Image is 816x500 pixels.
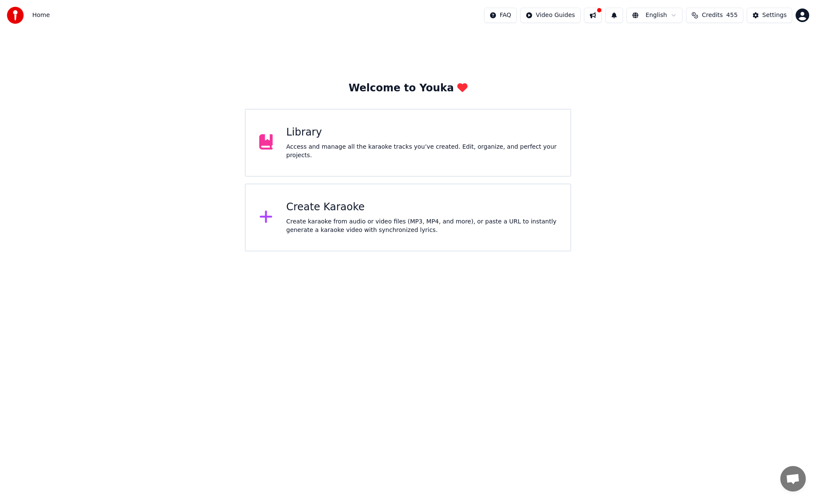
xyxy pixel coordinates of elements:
[726,11,738,20] span: 455
[747,8,792,23] button: Settings
[32,11,50,20] nav: breadcrumb
[348,82,467,95] div: Welcome to Youka
[762,11,787,20] div: Settings
[286,201,557,214] div: Create Karaoke
[7,7,24,24] img: youka
[686,8,743,23] button: Credits455
[484,8,517,23] button: FAQ
[286,143,557,160] div: Access and manage all the karaoke tracks you’ve created. Edit, organize, and perfect your projects.
[286,218,557,234] div: Create karaoke from audio or video files (MP3, MP4, and more), or paste a URL to instantly genera...
[520,8,581,23] button: Video Guides
[780,466,806,492] a: Open chat
[286,126,557,139] div: Library
[702,11,722,20] span: Credits
[32,11,50,20] span: Home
